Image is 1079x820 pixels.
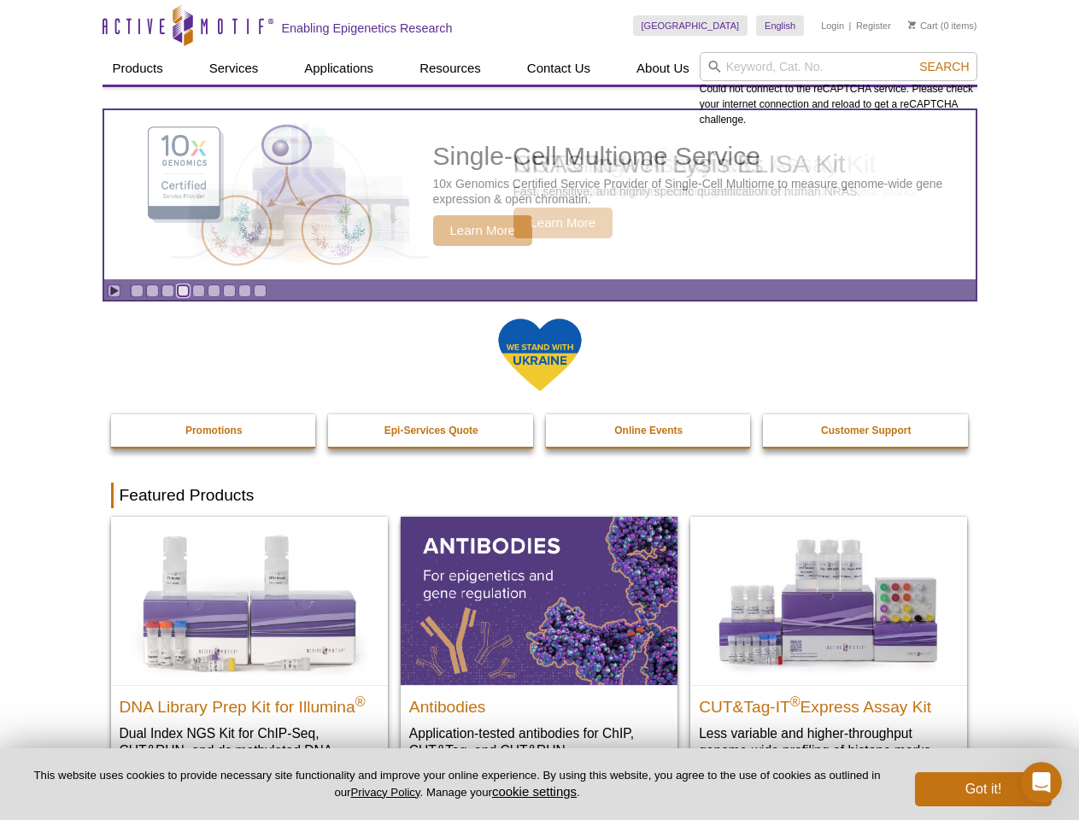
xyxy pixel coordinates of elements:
strong: Promotions [185,425,243,436]
h2: Enabling Epigenetics Research [282,20,453,36]
div: Could not connect to the reCAPTCHA service. Please check your internet connection and reload to g... [700,52,977,127]
a: Go to slide 2 [146,284,159,297]
h2: Antibodies [409,690,669,716]
a: All Antibodies Antibodies Application-tested antibodies for ChIP, CUT&Tag, and CUT&RUN. [401,517,677,776]
strong: Customer Support [821,425,911,436]
a: CUT&Tag-IT® Express Assay Kit CUT&Tag-IT®Express Assay Kit Less variable and higher-throughput ge... [690,517,967,776]
a: Go to slide 3 [161,284,174,297]
a: Go to slide 9 [254,284,267,297]
a: CUT&RUN Assay Kits CUT&RUN Assay Kits Target chromatin-associated proteins genome wide. Learn More [104,110,976,279]
span: Learn More [513,208,613,238]
a: Online Events [546,414,753,447]
a: Privacy Policy [350,786,419,799]
a: Go to slide 7 [223,284,236,297]
p: Application-tested antibodies for ChIP, CUT&Tag, and CUT&RUN. [409,724,669,759]
a: Services [199,52,269,85]
p: Less variable and higher-throughput genome-wide profiling of histone marks​. [699,724,959,759]
a: Contact Us [517,52,601,85]
img: CUT&RUN Assay Kits [172,117,428,273]
a: Promotions [111,414,318,447]
button: cookie settings [492,784,577,799]
span: Search [919,60,969,73]
a: Login [821,20,844,32]
p: Target chromatin-associated proteins genome wide. [513,184,788,199]
a: Go to slide 4 [177,284,190,297]
a: Products [103,52,173,85]
h2: CUT&Tag-IT Express Assay Kit [699,690,959,716]
a: Cart [908,20,938,32]
a: Customer Support [763,414,970,447]
a: English [756,15,804,36]
a: Toggle autoplay [108,284,120,297]
a: Go to slide 1 [131,284,144,297]
article: CUT&RUN Assay Kits [104,110,976,279]
a: Go to slide 8 [238,284,251,297]
iframe: Intercom live chat [1021,762,1062,803]
img: DNA Library Prep Kit for Illumina [111,517,388,684]
a: Go to slide 6 [208,284,220,297]
strong: Online Events [614,425,683,436]
li: | [849,15,852,36]
h2: CUT&RUN Assay Kits [513,151,788,177]
button: Search [914,59,974,74]
button: Got it! [915,772,1052,806]
img: We Stand With Ukraine [497,317,583,393]
sup: ® [355,694,366,708]
sup: ® [790,694,800,708]
a: DNA Library Prep Kit for Illumina DNA Library Prep Kit for Illumina® Dual Index NGS Kit for ChIP-... [111,517,388,793]
strong: Epi-Services Quote [384,425,478,436]
img: All Antibodies [401,517,677,684]
h2: Featured Products [111,483,969,508]
li: (0 items) [908,15,977,36]
a: Epi-Services Quote [328,414,535,447]
img: CUT&Tag-IT® Express Assay Kit [690,517,967,684]
a: Register [856,20,891,32]
h2: DNA Library Prep Kit for Illumina [120,690,379,716]
a: [GEOGRAPHIC_DATA] [633,15,748,36]
img: Your Cart [908,20,916,29]
p: Dual Index NGS Kit for ChIP-Seq, CUT&RUN, and ds methylated DNA assays. [120,724,379,776]
input: Keyword, Cat. No. [700,52,977,81]
a: Resources [409,52,491,85]
p: This website uses cookies to provide necessary site functionality and improve your online experie... [27,768,887,800]
a: Applications [294,52,384,85]
a: About Us [626,52,700,85]
a: Go to slide 5 [192,284,205,297]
